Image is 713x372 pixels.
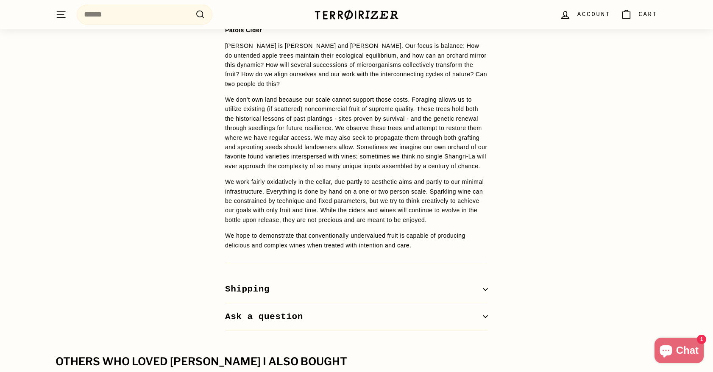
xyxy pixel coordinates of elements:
[577,10,610,19] span: Account
[554,2,616,27] a: Account
[225,177,488,225] p: We work fairly oxidatively in the cellar, due partly to aesthetic aims and partly to our minimal ...
[225,41,488,89] p: [PERSON_NAME] is [PERSON_NAME] and [PERSON_NAME]. Our focus is balance: How do untended apple tre...
[616,2,663,27] a: Cart
[638,10,657,19] span: Cart
[225,303,488,331] button: Ask a question
[652,338,706,365] inbox-online-store-chat: Shopify online store chat
[225,27,262,33] strong: Patois Cider
[225,276,488,303] button: Shipping
[225,95,488,171] p: We don’t own land because our scale cannot support those costs. Foraging allows us to utilize exi...
[225,231,488,250] p: We hope to demonstrate that conventionally undervalued fruit is capable of producing delicious an...
[56,356,657,368] div: Others who loved [PERSON_NAME] I also bought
